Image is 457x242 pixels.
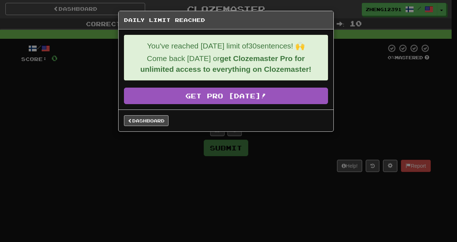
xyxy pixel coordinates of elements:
a: Get Pro [DATE]! [124,88,328,104]
p: You've reached [DATE] limit of 30 sentences! 🙌 [130,41,322,51]
h5: Daily Limit Reached [124,17,328,24]
p: Come back [DATE] or [130,53,322,75]
a: Dashboard [124,115,169,126]
strong: get Clozemaster Pro for unlimited access to everything on Clozemaster! [140,54,311,73]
